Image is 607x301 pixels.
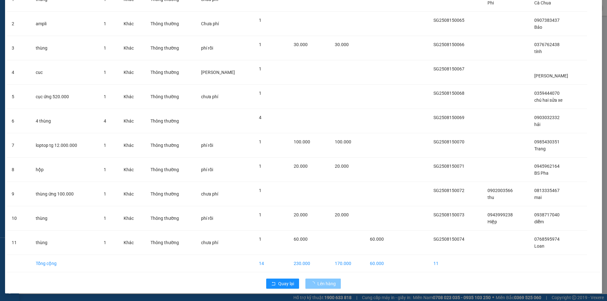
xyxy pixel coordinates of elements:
td: Thông thường [145,60,196,85]
td: 14 [254,255,288,272]
td: Thông thường [145,182,196,206]
span: 0768595974 [534,237,560,242]
span: [PERSON_NAME] [201,70,235,75]
td: cuc [31,60,99,85]
span: chưa phí [201,191,218,196]
span: 4 [104,118,106,123]
span: 0902003566 [487,188,513,193]
td: Khác [119,36,145,60]
span: 0907383437 [534,18,560,23]
span: 30.000 [335,42,349,47]
td: 10 [7,206,31,231]
td: 230.000 [289,255,330,272]
td: hộp [31,158,99,182]
span: 1 [259,139,261,144]
span: SG2508150066 [433,42,464,47]
td: 170.000 [330,255,365,272]
span: 1 [104,216,106,221]
td: Thông thường [145,206,196,231]
td: Khác [119,133,145,158]
td: 8 [7,158,31,182]
span: 1 [259,66,261,71]
span: 20.000 [335,164,349,169]
span: Loan [534,244,544,249]
span: 1 [259,188,261,193]
td: 3 [7,36,31,60]
span: 1 [259,164,261,169]
span: SG2508150074 [433,237,464,242]
span: loading [310,281,317,286]
span: 1 [104,191,106,196]
td: Thông thường [145,36,196,60]
td: 4 [7,60,31,85]
span: 0813335467 [534,188,560,193]
span: SG2508150067 [433,66,464,71]
span: hải [534,122,540,127]
span: Chưa phí [201,21,219,26]
td: ampli [31,12,99,36]
span: phí rồi [201,167,213,172]
span: chú hai sửa xe [534,98,562,103]
span: Quay lại [278,280,294,287]
td: 2 [7,12,31,36]
span: 4 [259,115,261,120]
span: SG2508150065 [433,18,464,23]
span: SG2508150073 [433,212,464,217]
button: Lên hàng [305,279,341,289]
span: diễm [534,219,544,224]
td: 11 [7,231,31,255]
span: 1 [104,143,106,148]
span: 60.000 [294,237,308,242]
td: 60.000 [365,255,396,272]
span: tính [534,49,542,54]
span: 20.000 [335,212,349,217]
td: thùng [31,231,99,255]
span: 0938717040 [534,212,560,217]
span: 0945962164 [534,164,560,169]
span: 0943999238 [487,212,513,217]
span: 1 [104,94,106,99]
td: Thông thường [145,158,196,182]
td: Thông thường [145,85,196,109]
span: SG2508150070 [433,139,464,144]
td: loptop tg 12.000.000 [31,133,99,158]
td: Khác [119,206,145,231]
span: 0985430351 [534,139,560,144]
span: SG2508150068 [433,91,464,96]
td: Khác [119,60,145,85]
span: 1 [104,70,106,75]
span: 30.000 [294,42,308,47]
td: Khác [119,109,145,133]
span: 1 [104,240,106,245]
span: Trang [534,146,546,151]
span: 1 [259,18,261,23]
td: thùng [31,36,99,60]
span: phí rồi [201,216,213,221]
span: 0903032332 [534,115,560,120]
span: Cà Chua [534,0,551,5]
span: mai [534,195,542,200]
td: 5 [7,85,31,109]
span: Lên hàng [317,280,336,287]
span: [PERSON_NAME] [534,73,568,78]
span: 100.000 [294,139,310,144]
span: Hiệp [487,219,497,224]
td: 11 [428,255,482,272]
td: Khác [119,85,145,109]
td: thùng [31,206,99,231]
span: 1 [104,21,106,26]
span: BS Pha [534,171,549,176]
span: rollback [271,281,276,286]
td: Thông thường [145,231,196,255]
span: 1 [104,45,106,51]
span: 0376762438 [534,42,560,47]
td: thùng ứng 100.000 [31,182,99,206]
span: 1 [259,212,261,217]
span: Bảo [534,25,542,30]
span: 20.000 [294,164,308,169]
span: phí rồi [201,143,213,148]
td: 7 [7,133,31,158]
span: chưa phí [201,240,218,245]
td: 9 [7,182,31,206]
td: cục ứng 520.000 [31,85,99,109]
